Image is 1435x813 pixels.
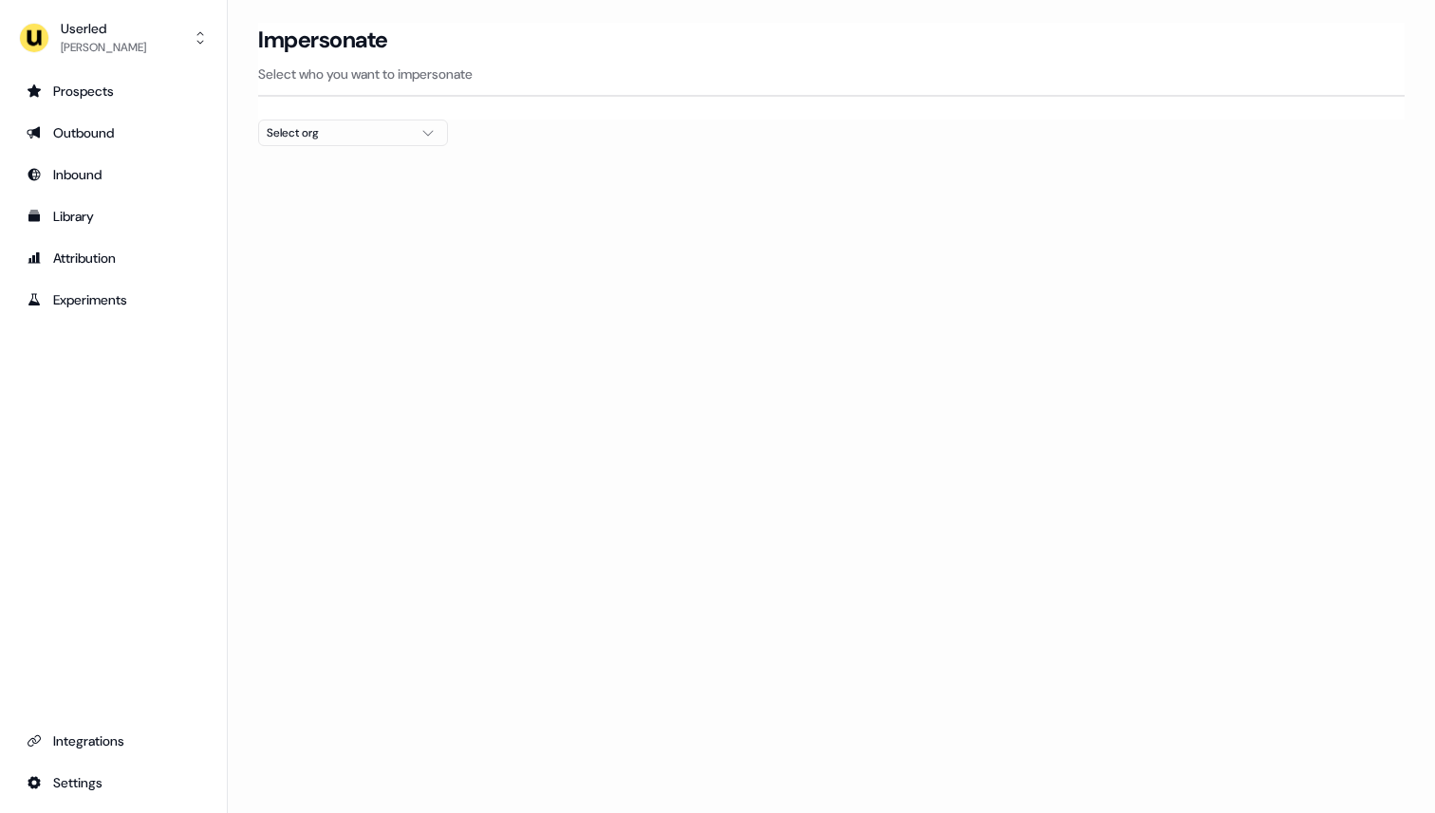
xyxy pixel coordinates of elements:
[15,118,212,148] a: Go to outbound experience
[258,65,1405,83] p: Select who you want to impersonate
[258,120,448,146] button: Select org
[61,19,146,38] div: Userled
[15,726,212,756] a: Go to integrations
[61,38,146,57] div: [PERSON_NAME]
[27,82,200,101] div: Prospects
[27,165,200,184] div: Inbound
[27,731,200,750] div: Integrations
[27,773,200,792] div: Settings
[27,249,200,268] div: Attribution
[27,207,200,226] div: Library
[15,285,212,315] a: Go to experiments
[15,159,212,190] a: Go to Inbound
[15,201,212,231] a: Go to templates
[15,243,212,273] a: Go to attribution
[267,123,409,142] div: Select org
[27,290,200,309] div: Experiments
[15,76,212,106] a: Go to prospects
[27,123,200,142] div: Outbound
[15,15,212,61] button: Userled[PERSON_NAME]
[258,26,388,54] h3: Impersonate
[15,767,212,798] a: Go to integrations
